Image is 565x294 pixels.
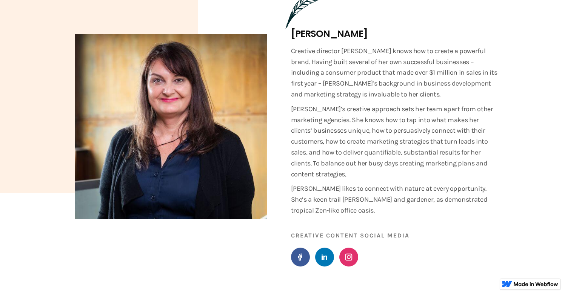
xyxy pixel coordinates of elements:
img: Theresa Brady [75,34,267,219]
img: Made in Webflow [514,282,558,286]
p: [PERSON_NAME]’s creative approach sets her team apart from other marketing agencies. She knows ho... [291,104,498,180]
div: Creative Content SOCIAL MEDIA [291,232,410,239]
h1: [PERSON_NAME] [291,29,368,40]
p: [PERSON_NAME] likes to connect with nature at every opportunity. She’s a keen trail [PERSON_NAME]... [291,183,498,216]
p: Creative director [PERSON_NAME] knows how to create a powerful brand. Having built several of her... [291,46,498,100]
